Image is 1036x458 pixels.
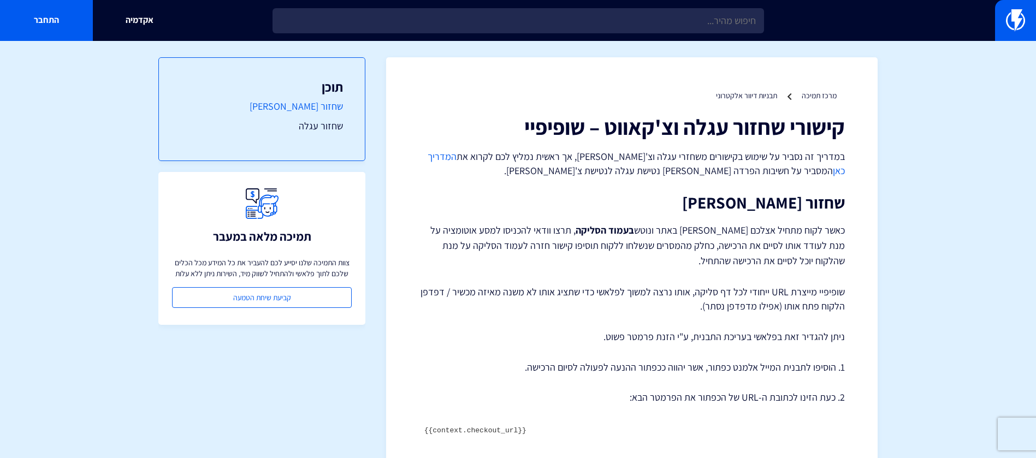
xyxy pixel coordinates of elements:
[419,390,845,405] p: 2. כעת הזינו לכתובת ה-URL של הכפתור את הפרמטר הבא:
[419,150,845,177] p: במדריך זה נסביר על שימוש בקישורים משחזרי עגלה וצ'[PERSON_NAME], אך ראשית נמליץ לכם לקרוא את המסבי...
[424,426,526,435] code: {{context.checkout_url}}
[181,119,343,133] a: שחזור עגלה
[576,224,634,236] strong: בעמוד הסליקה
[419,223,845,269] p: כאשר לקוח מתחיל אצלכם [PERSON_NAME] באתר ונוטש , תרצו וודאי להכניסו למסע אוטומציה על מנת לעודד או...
[273,8,764,33] input: חיפוש מהיר...
[213,230,311,243] h3: תמיכה מלאה במעבר
[419,330,845,344] p: ניתן להגדיר זאת בפלאשי בעריכת התבנית, ע"י הזנת פרמטר פשוט.
[181,99,343,114] a: שחזור [PERSON_NAME]
[428,150,845,177] a: המדריך כאן
[419,285,845,313] p: שופיפיי מייצרת URL ייחודי לכל דף סליקה, אותו נרצה למשוך לפלאשי כדי שתציג אותו לא משנה מאיזה מכשיר...
[802,91,837,100] a: מרכז תמיכה
[172,257,352,279] p: צוות התמיכה שלנו יסייע לכם להעביר את כל המידע מכל הכלים שלכם לתוך פלאשי ולהתחיל לשווק מיד, השירות...
[419,115,845,139] h1: קישורי שחזור עגלה וצ'קאווט – שופיפיי
[172,287,352,308] a: קביעת שיחת הטמעה
[419,360,845,374] p: 1. הוסיפו לתבנית המייל אלמנט כפתור, אשר יהווה ככפתור ההנעה לפעולה לסיום הרכישה.
[716,91,777,100] a: תבניות דיוור אלקטרוני
[181,80,343,94] h3: תוכן
[419,194,845,212] h2: שחזור [PERSON_NAME]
